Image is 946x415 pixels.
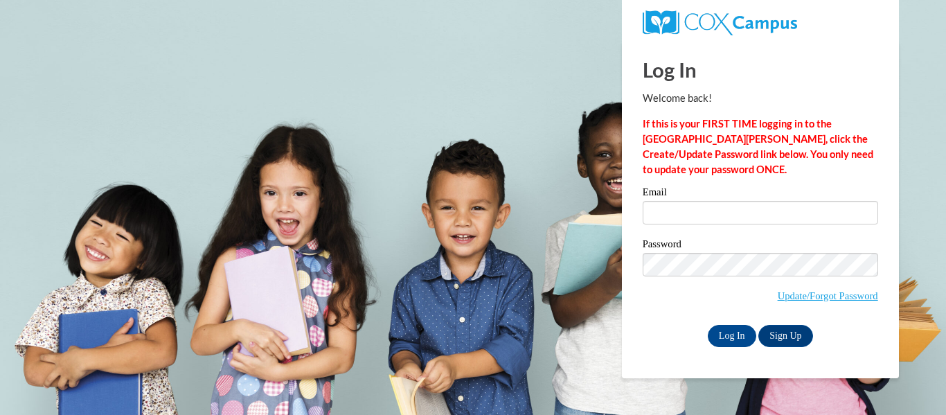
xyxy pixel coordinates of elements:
[643,16,797,28] a: COX Campus
[643,55,878,84] h1: Log In
[643,239,878,253] label: Password
[643,91,878,106] p: Welcome back!
[643,10,797,35] img: COX Campus
[708,325,756,347] input: Log In
[643,187,878,201] label: Email
[758,325,812,347] a: Sign Up
[643,118,873,175] strong: If this is your FIRST TIME logging in to the [GEOGRAPHIC_DATA][PERSON_NAME], click the Create/Upd...
[778,290,878,301] a: Update/Forgot Password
